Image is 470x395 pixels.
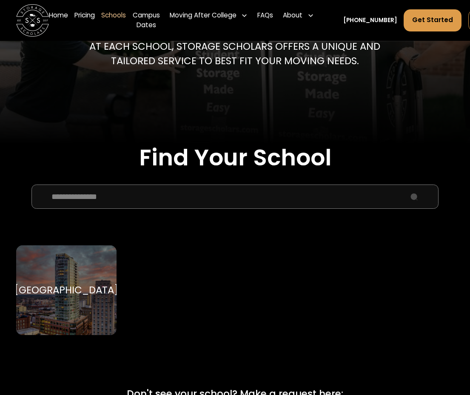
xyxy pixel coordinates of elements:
[133,4,160,37] a: Campus Dates
[16,185,454,354] form: School Select Form
[280,4,317,27] div: About
[343,16,397,25] a: [PHONE_NUMBER]
[16,4,49,37] img: Storage Scholars main logo
[49,4,68,37] a: Home
[16,144,454,171] h2: Find Your School
[14,284,118,296] div: [GEOGRAPHIC_DATA]
[170,11,236,20] div: Moving After College
[16,4,49,37] a: home
[283,11,302,20] div: About
[257,4,273,37] a: FAQs
[16,245,117,335] a: Go to selected school
[74,4,95,37] a: Pricing
[87,39,384,68] p: At each school, storage scholars offers a unique and tailored service to best fit your Moving needs.
[404,9,461,31] a: Get Started
[101,4,126,37] a: Schools
[166,4,251,27] div: Moving After College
